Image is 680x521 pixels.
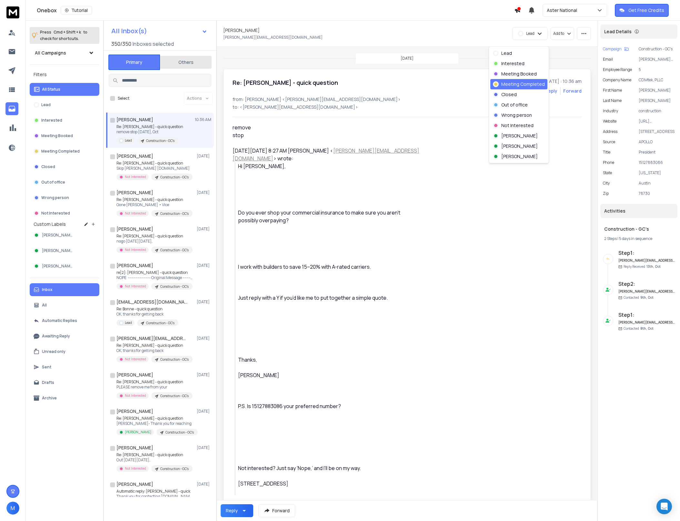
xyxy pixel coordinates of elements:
span: 2 Steps [604,236,617,241]
p: [DATE] [401,56,414,61]
p: [PERSON_NAME][EMAIL_ADDRESS][DOMAIN_NAME] [639,57,675,62]
p: Re: [PERSON_NAME] - quick question [116,416,194,421]
p: Lead [501,50,512,56]
p: Lead [41,102,51,107]
p: Not Interested [125,175,146,179]
p: Not Interested [125,284,146,289]
h1: All Campaigns [35,50,66,56]
h6: Step 1 : [618,249,675,257]
p: [DATE] [197,263,211,268]
h1: [PERSON_NAME] [223,27,260,34]
p: Construction - GC's [146,321,175,326]
p: Austin [639,181,675,186]
h1: [PERSON_NAME] [116,481,153,487]
p: Interested [41,118,62,123]
p: [PERSON_NAME] [501,143,538,149]
p: website [603,119,616,124]
p: Gone [PERSON_NAME] • Vice [116,202,193,207]
h1: [PERSON_NAME] [116,116,153,123]
p: Re: [PERSON_NAME] - quick question [116,161,193,166]
h3: Custom Labels [34,221,66,227]
p: Construction - GC's [160,394,189,398]
p: Re: Bonne - quick question [116,306,178,312]
span: [PERSON_NAME] [42,233,74,238]
p: [DATE] [197,154,211,159]
p: Add to [553,31,564,36]
h6: [PERSON_NAME][EMAIL_ADDRESS][DOMAIN_NAME] [618,258,675,263]
h1: All Inbox(s) [111,28,147,34]
h1: [PERSON_NAME] [116,262,153,269]
p: [DATE] [197,445,211,450]
h3: Filters [30,70,99,79]
button: Reply [545,88,557,94]
p: Skip [PERSON_NAME] [DOMAIN_NAME] [116,166,193,171]
p: [DATE] [197,299,211,305]
h1: [PERSON_NAME] [116,189,153,196]
h1: [PERSON_NAME][EMAIL_ADDRESS][PERSON_NAME][DOMAIN_NAME] [116,335,187,342]
p: Construction - GC's [160,466,189,471]
p: [DATE] : 10:36 am [544,78,582,85]
p: [DATE] [197,409,211,414]
span: Cmd + Shift + k [53,28,82,36]
h6: [PERSON_NAME][EMAIL_ADDRESS][DOMAIN_NAME] [618,320,675,325]
p: Not Interested [41,211,70,216]
p: Awaiting Reply [42,334,70,339]
p: Re: [PERSON_NAME] - quick question [116,379,193,385]
span: 9th, Oct [640,295,654,300]
p: Meeting Completed [501,81,545,87]
p: title [603,150,610,155]
div: Activities [600,204,677,218]
p: construction [639,108,675,114]
p: All Status [42,87,60,92]
p: Reply Received [624,264,661,269]
div: Reply [226,507,238,514]
div: remove [233,124,421,139]
p: Construction - GC's [160,284,189,289]
button: Forward [258,504,295,517]
p: [PERSON_NAME]- Thank you for reaching [116,421,194,426]
p: All [42,303,47,308]
p: Automatic reply: [PERSON_NAME] - quick [116,489,194,494]
p: Zip [603,191,609,196]
p: Construction - GC's [160,357,189,362]
button: Others [160,55,212,69]
span: 13th, Oct [646,264,661,269]
p: [PERSON_NAME] [501,133,538,139]
h1: Construction - GC's [604,226,674,232]
h1: [EMAIL_ADDRESS][DOMAIN_NAME] [116,299,187,305]
p: Lead Details [604,28,632,35]
p: Not Interested [125,357,146,362]
h1: [PERSON_NAME] [116,153,153,159]
p: [PERSON_NAME][EMAIL_ADDRESS][DOMAIN_NAME] [223,35,323,40]
p: CDMtek, PLLC [639,77,675,83]
p: Not Interested [125,211,146,216]
blockquote: Hi [PERSON_NAME], Do you ever shop your commercial insurance to make sure you aren’t possibly ove... [235,162,421,495]
p: Lead [125,138,132,143]
p: Company Name [603,77,631,83]
h1: [PERSON_NAME] [116,408,153,415]
p: 15127883086 [639,160,675,165]
p: Contacted [624,326,654,331]
span: 350 / 350 [111,40,131,48]
p: [DATE] [197,482,211,487]
h6: Step 2 : [618,280,675,288]
p: Construction - GC's [160,248,189,253]
p: 5 [639,67,675,72]
span: 8th, Oct [640,326,654,331]
p: Interested [501,60,525,67]
div: Onebox [37,6,514,15]
p: Address [603,129,617,134]
p: Aster National [547,7,580,14]
span: [PERSON_NAME] [42,264,74,269]
p: Construction - GC's [146,138,175,143]
p: Last Name [603,98,622,103]
label: Select [118,96,129,101]
p: from: [PERSON_NAME] <[PERSON_NAME][EMAIL_ADDRESS][DOMAIN_NAME]> [233,96,582,103]
p: First Name [603,88,622,93]
h1: Re: [PERSON_NAME] - quick question [233,78,338,87]
p: Get Free Credits [628,7,664,14]
p: Thank you for contacting ‎[DOMAIN_NAME]‎. [116,494,194,499]
p: Meeting Completed [41,149,80,154]
p: Source [603,139,615,145]
p: NOPE ----------------------- Original Message ----------------------- From: "[PERSON_NAME]" [116,275,194,280]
